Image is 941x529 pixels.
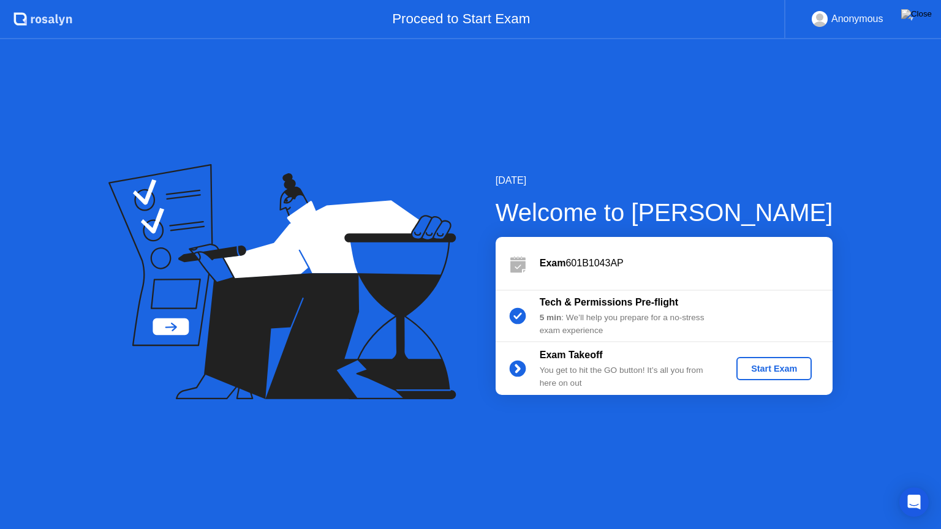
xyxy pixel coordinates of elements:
div: You get to hit the GO button! It’s all you from here on out [540,364,716,389]
div: 601B1043AP [540,256,833,271]
button: Start Exam [736,357,812,380]
div: Welcome to [PERSON_NAME] [496,194,833,231]
b: Exam [540,258,566,268]
div: Anonymous [831,11,883,27]
b: 5 min [540,313,562,322]
div: Open Intercom Messenger [899,487,929,517]
img: Close [901,9,932,19]
b: Tech & Permissions Pre-flight [540,297,678,307]
div: Start Exam [741,364,807,373]
div: : We’ll help you prepare for a no-stress exam experience [540,312,716,337]
b: Exam Takeoff [540,350,603,360]
div: [DATE] [496,173,833,188]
